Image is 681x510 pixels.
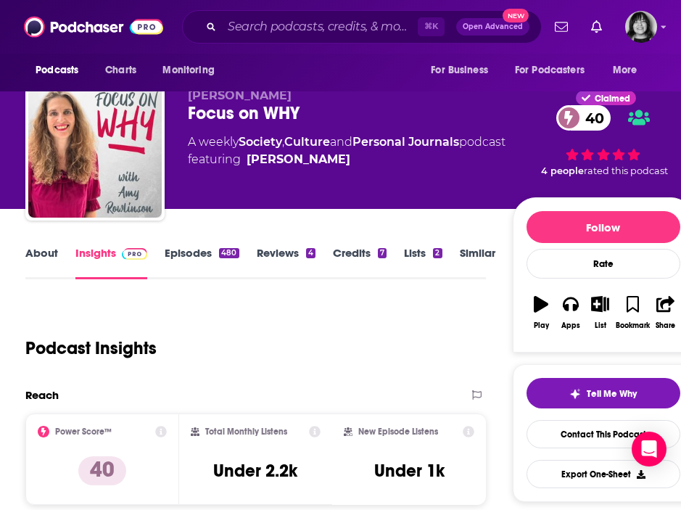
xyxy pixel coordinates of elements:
span: Tell Me Why [587,388,637,400]
span: More [613,60,637,81]
a: Lists2 [404,246,442,279]
h2: New Episode Listens [358,427,438,437]
img: User Profile [625,11,657,43]
button: List [585,287,615,339]
span: Open Advanced [463,23,523,30]
div: A weekly podcast [188,133,505,168]
button: Show profile menu [625,11,657,43]
a: InsightsPodchaser Pro [75,246,147,279]
div: Open Intercom Messenger [632,432,666,466]
a: Credits7 [333,246,387,279]
input: Search podcasts, credits, & more... [222,15,418,38]
h2: Power Score™ [55,427,112,437]
a: Episodes480 [165,246,239,279]
span: For Podcasters [515,60,585,81]
span: featuring [188,151,505,168]
h3: Under 1k [374,460,445,482]
a: 40 [556,105,611,131]
span: Logged in as parkdalepublicity1 [625,11,657,43]
button: tell me why sparkleTell Me Why [527,378,680,408]
div: List [595,321,606,330]
button: open menu [152,57,233,84]
a: Similar [460,246,495,279]
div: 2 [433,248,442,258]
div: Bookmark [616,321,650,330]
img: Podchaser - Follow, Share and Rate Podcasts [24,13,163,41]
div: Search podcasts, credits, & more... [182,10,542,44]
div: Play [534,321,549,330]
span: Podcasts [36,60,78,81]
div: 480 [219,248,239,258]
button: Play [527,287,556,339]
a: Personal Journals [352,135,459,149]
span: , [282,135,284,149]
button: Open AdvancedNew [456,18,529,36]
span: rated this podcast [584,165,668,176]
p: 40 [78,456,126,485]
div: 4 [306,248,315,258]
button: Export One-Sheet [527,460,680,488]
button: Share [651,287,680,339]
span: Monitoring [162,60,214,81]
h1: Podcast Insights [25,337,157,359]
img: tell me why sparkle [569,388,581,400]
div: Apps [561,321,580,330]
span: ⌘ K [418,17,445,36]
button: Apps [556,287,585,339]
button: open menu [25,57,97,84]
span: New [503,9,529,22]
button: Follow [527,211,680,243]
img: Podchaser Pro [122,248,147,260]
a: Show notifications dropdown [585,15,608,39]
a: Show notifications dropdown [549,15,574,39]
span: and [330,135,352,149]
img: Focus on WHY [28,84,162,218]
a: Society [239,135,282,149]
span: 4 people [541,165,584,176]
a: About [25,246,58,279]
span: Charts [105,60,136,81]
span: 40 [571,105,611,131]
a: Charts [96,57,145,84]
h2: Total Monthly Listens [205,427,287,437]
button: open menu [421,57,506,84]
h3: Under 2.2k [213,460,297,482]
a: Culture [284,135,330,149]
a: Reviews4 [257,246,315,279]
span: [PERSON_NAME] [188,89,292,102]
a: Amy Rowlinson [247,151,350,168]
button: Bookmark [615,287,651,339]
div: Share [656,321,675,330]
h2: Reach [25,388,59,402]
div: Rate [527,249,680,279]
span: Claimed [595,95,630,102]
button: open menu [505,57,606,84]
div: 7 [378,248,387,258]
button: open menu [603,57,656,84]
span: For Business [431,60,488,81]
a: Contact This Podcast [527,420,680,448]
